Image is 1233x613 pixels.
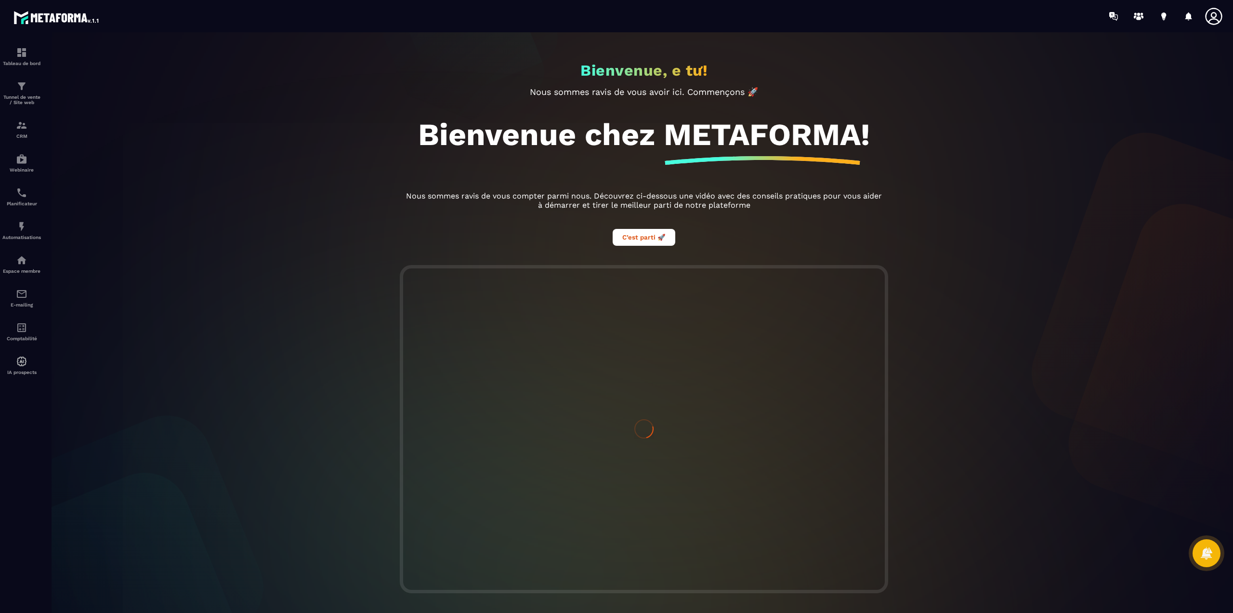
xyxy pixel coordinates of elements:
p: Nous sommes ravis de vous compter parmi nous. Découvrez ci-dessous une vidéo avec des conseils pr... [403,191,885,210]
img: scheduler [16,187,27,199]
h1: Bienvenue chez METAFORMA! [418,116,870,153]
img: automations [16,254,27,266]
p: Nous sommes ravis de vous avoir ici. Commençons 🚀 [403,87,885,97]
a: automationsautomationsWebinaire [2,146,41,180]
a: automationsautomationsAutomatisations [2,213,41,247]
img: formation [16,120,27,131]
img: formation [16,80,27,92]
a: schedulerschedulerPlanificateur [2,180,41,213]
p: Comptabilité [2,336,41,341]
img: logo [13,9,100,26]
p: IA prospects [2,370,41,375]
button: C’est parti 🚀 [613,229,675,246]
a: formationformationCRM [2,112,41,146]
a: formationformationTunnel de vente / Site web [2,73,41,112]
img: accountant [16,322,27,333]
p: Planificateur [2,201,41,206]
img: automations [16,356,27,367]
p: E-mailing [2,302,41,307]
a: emailemailE-mailing [2,281,41,315]
img: email [16,288,27,300]
p: Tableau de bord [2,61,41,66]
p: Webinaire [2,167,41,173]
a: formationformationTableau de bord [2,40,41,73]
img: automations [16,221,27,232]
p: Espace membre [2,268,41,274]
p: CRM [2,133,41,139]
a: automationsautomationsEspace membre [2,247,41,281]
p: Automatisations [2,235,41,240]
h2: Bienvenue, e tư! [580,61,708,80]
img: formation [16,47,27,58]
a: accountantaccountantComptabilité [2,315,41,348]
img: automations [16,153,27,165]
a: C’est parti 🚀 [613,232,675,241]
p: Tunnel de vente / Site web [2,94,41,105]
